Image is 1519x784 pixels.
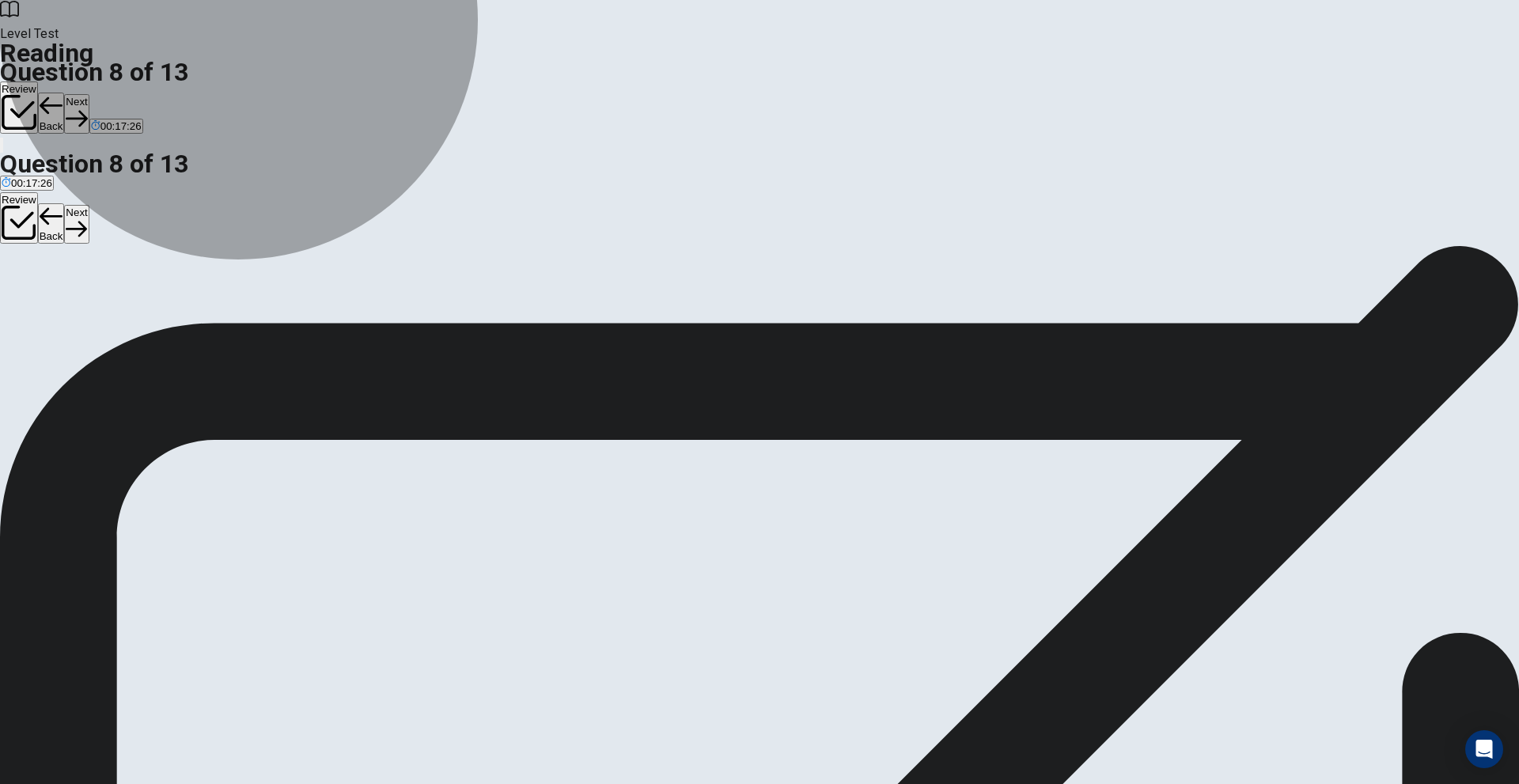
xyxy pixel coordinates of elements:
button: Back [38,93,65,134]
button: Back [38,203,65,244]
button: Next [64,94,89,133]
span: 00:17:26 [100,120,142,132]
div: Open Intercom Messenger [1465,730,1503,768]
span: 00:17:26 [11,177,52,189]
button: Next [64,205,89,244]
button: 00:17:26 [89,119,143,134]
